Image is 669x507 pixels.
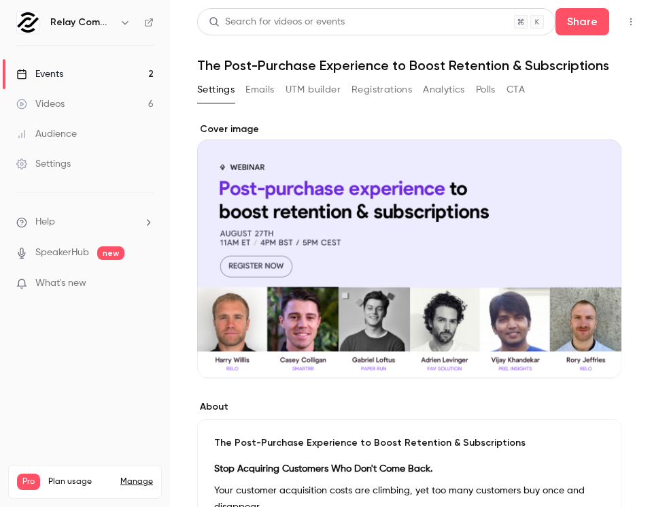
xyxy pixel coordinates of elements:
[209,15,345,29] div: Search for videos or events
[245,79,274,101] button: Emails
[97,246,124,260] span: new
[214,436,604,450] p: The Post-Purchase Experience to Boost Retention & Subscriptions
[197,122,621,378] section: Cover image
[16,97,65,111] div: Videos
[35,246,89,260] a: SpeakerHub
[120,476,153,487] a: Manage
[17,474,40,490] span: Pro
[197,57,642,73] h1: The Post-Purchase Experience to Boost Retention & Subscriptions
[16,215,154,229] li: help-dropdown-opener
[50,16,114,29] h6: Relay Commerce
[48,476,112,487] span: Plan usage
[16,67,63,81] div: Events
[197,79,235,101] button: Settings
[286,79,341,101] button: UTM builder
[197,122,621,136] label: Cover image
[476,79,496,101] button: Polls
[197,400,621,414] label: About
[35,215,55,229] span: Help
[16,157,71,171] div: Settings
[16,127,77,141] div: Audience
[423,79,465,101] button: Analytics
[555,8,609,35] button: Share
[35,276,86,291] span: What's new
[214,464,432,474] strong: Stop Acquiring Customers Who Don't Come Back.
[507,79,525,101] button: CTA
[351,79,412,101] button: Registrations
[17,12,39,33] img: Relay Commerce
